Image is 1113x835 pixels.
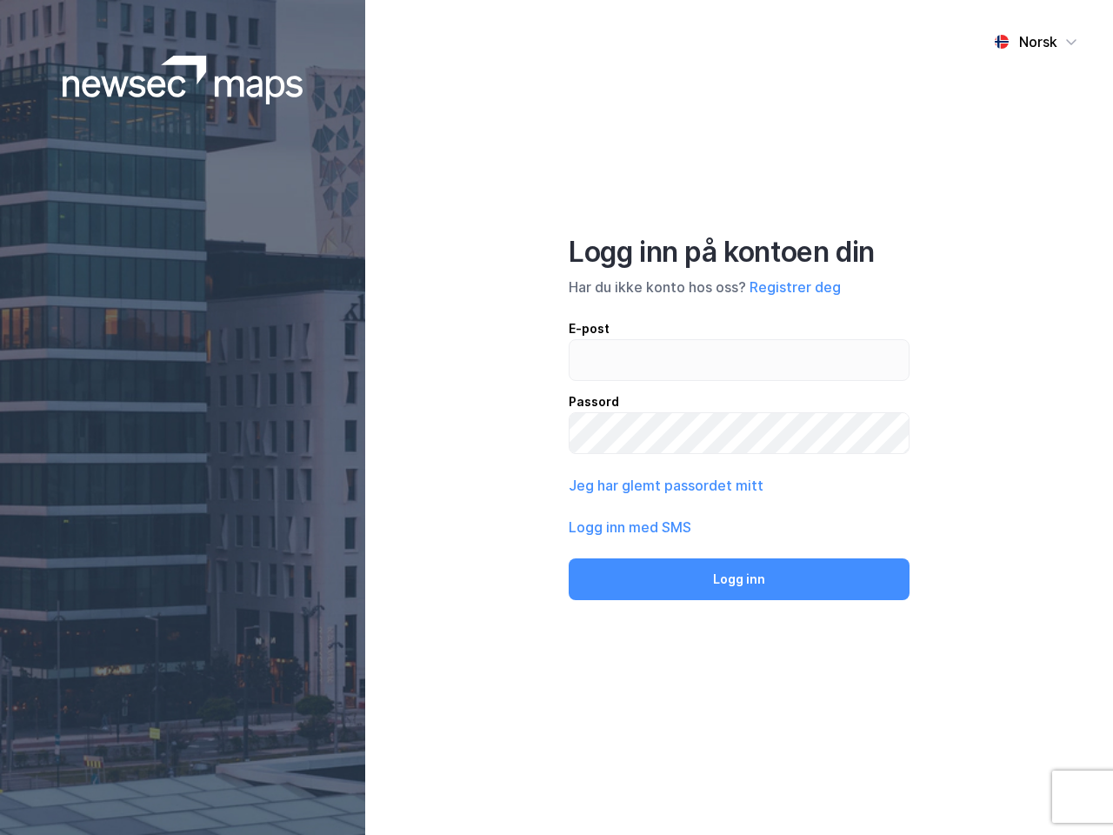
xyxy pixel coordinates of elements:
[569,235,910,270] div: Logg inn på kontoen din
[750,277,841,297] button: Registrer deg
[569,475,763,496] button: Jeg har glemt passordet mitt
[1019,31,1057,52] div: Norsk
[569,558,910,600] button: Logg inn
[569,277,910,297] div: Har du ikke konto hos oss?
[63,56,303,104] img: logoWhite.bf58a803f64e89776f2b079ca2356427.svg
[569,517,691,538] button: Logg inn med SMS
[569,318,910,339] div: E-post
[569,391,910,412] div: Passord
[1026,751,1113,835] iframe: Chat Widget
